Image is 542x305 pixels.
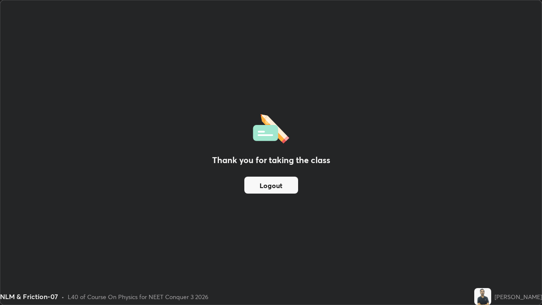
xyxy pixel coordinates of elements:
[212,154,330,166] h2: Thank you for taking the class
[253,111,289,144] img: offlineFeedback.1438e8b3.svg
[68,292,208,301] div: L40 of Course On Physics for NEET Conquer 3 2026
[61,292,64,301] div: •
[474,288,491,305] img: af35316ec30b409ca55988c56db82ca0.jpg
[495,292,542,301] div: [PERSON_NAME]
[244,177,298,194] button: Logout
